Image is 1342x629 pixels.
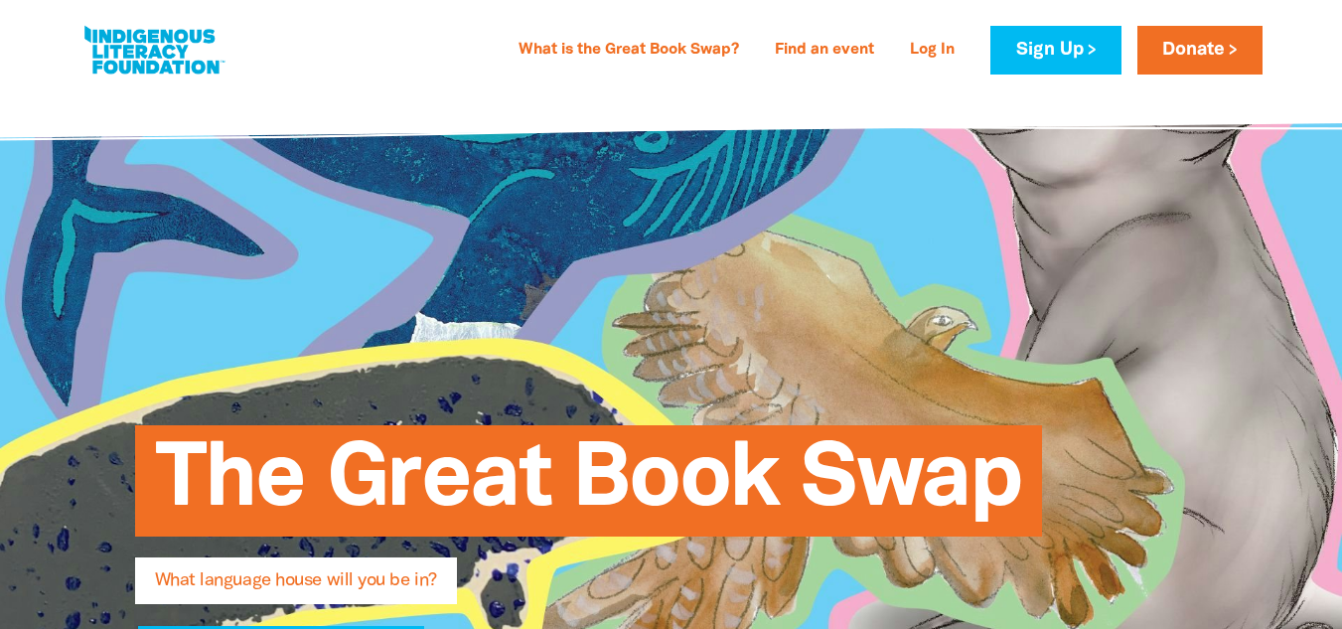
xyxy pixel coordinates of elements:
span: What language house will you be in? [155,572,437,604]
a: Donate [1137,26,1263,75]
a: Sign Up [990,26,1120,75]
a: What is the Great Book Swap? [507,35,751,67]
a: Log In [898,35,967,67]
span: The Great Book Swap [155,440,1022,537]
a: Find an event [763,35,886,67]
